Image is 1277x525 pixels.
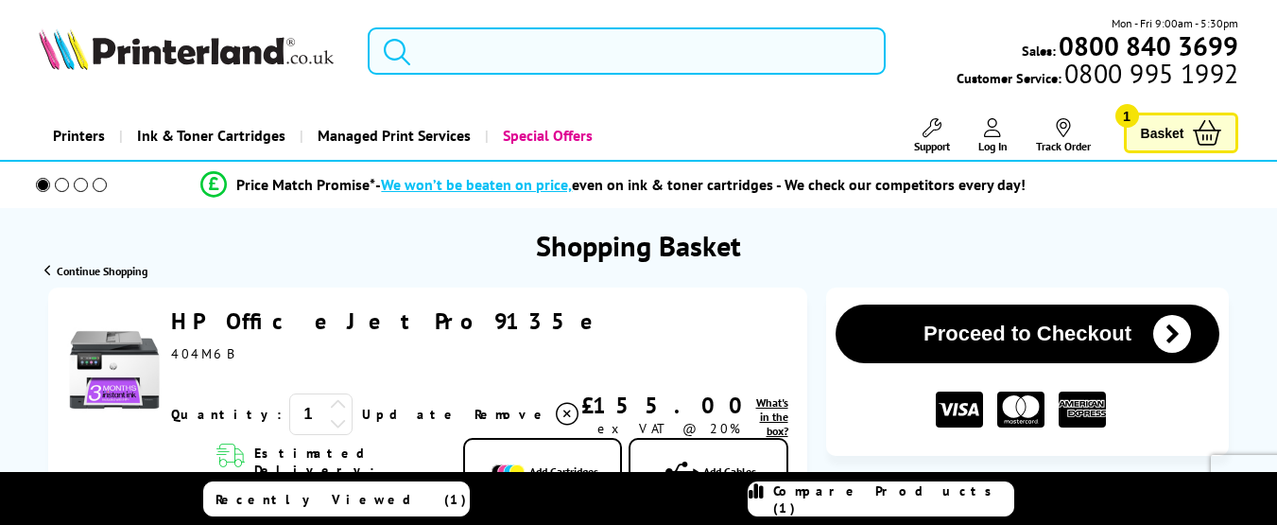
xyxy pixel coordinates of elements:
[216,491,467,508] span: Recently Viewed (1)
[914,118,950,153] a: Support
[773,482,1013,516] span: Compare Products (1)
[1115,104,1139,128] span: 1
[39,112,119,160] a: Printers
[57,264,147,278] span: Continue Shopping
[536,227,741,264] h1: Shopping Basket
[9,168,1217,201] li: modal_Promise
[236,175,375,194] span: Price Match Promise*
[475,400,581,429] a: Delete item from your basket
[485,112,607,160] a: Special Offers
[375,175,1026,194] div: - even on ink & toner cartridges - We check our competitors every day!
[362,406,459,423] a: Update
[1124,113,1239,153] a: Basket 1
[1061,64,1238,82] span: 0800 995 1992
[254,445,444,499] span: Estimated Delivery: 14 October
[381,175,572,194] span: We won’t be beaten on price,
[756,395,788,438] span: What's in the box?
[1022,42,1056,60] span: Sales:
[39,28,345,74] a: Printerland Logo
[581,391,756,420] div: £155.00
[957,64,1238,87] span: Customer Service:
[997,392,1044,429] img: MASTER CARD
[492,464,525,480] img: Add Cartridges
[1036,118,1091,153] a: Track Order
[1112,14,1238,32] span: Mon - Fri 9:00am - 5:30pm
[529,464,598,479] span: Add Cartridges
[119,112,300,160] a: Ink & Toner Cartridges
[836,305,1220,363] button: Proceed to Checkout
[1141,120,1184,146] span: Basket
[171,345,233,362] span: 404M6B
[936,392,983,429] img: VISA
[978,139,1008,153] span: Log In
[137,112,285,160] span: Ink & Toner Cartridges
[44,264,147,278] a: Continue Shopping
[1056,37,1238,55] a: 0800 840 3699
[914,139,950,153] span: Support
[978,118,1008,153] a: Log In
[39,28,334,70] img: Printerland Logo
[703,464,756,479] span: Add Cables
[203,481,470,516] a: Recently Viewed (1)
[475,406,549,423] span: Remove
[300,112,485,160] a: Managed Print Services
[756,395,788,438] a: lnk_inthebox
[171,306,613,336] a: HP OfficeJet Pro 9135e
[597,420,740,437] span: ex VAT @ 20%
[171,406,282,423] span: Quantity:
[67,323,162,417] img: HP OfficeJet Pro 9135e
[1059,28,1238,63] b: 0800 840 3699
[748,481,1014,516] a: Compare Products (1)
[1059,392,1106,429] img: American Express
